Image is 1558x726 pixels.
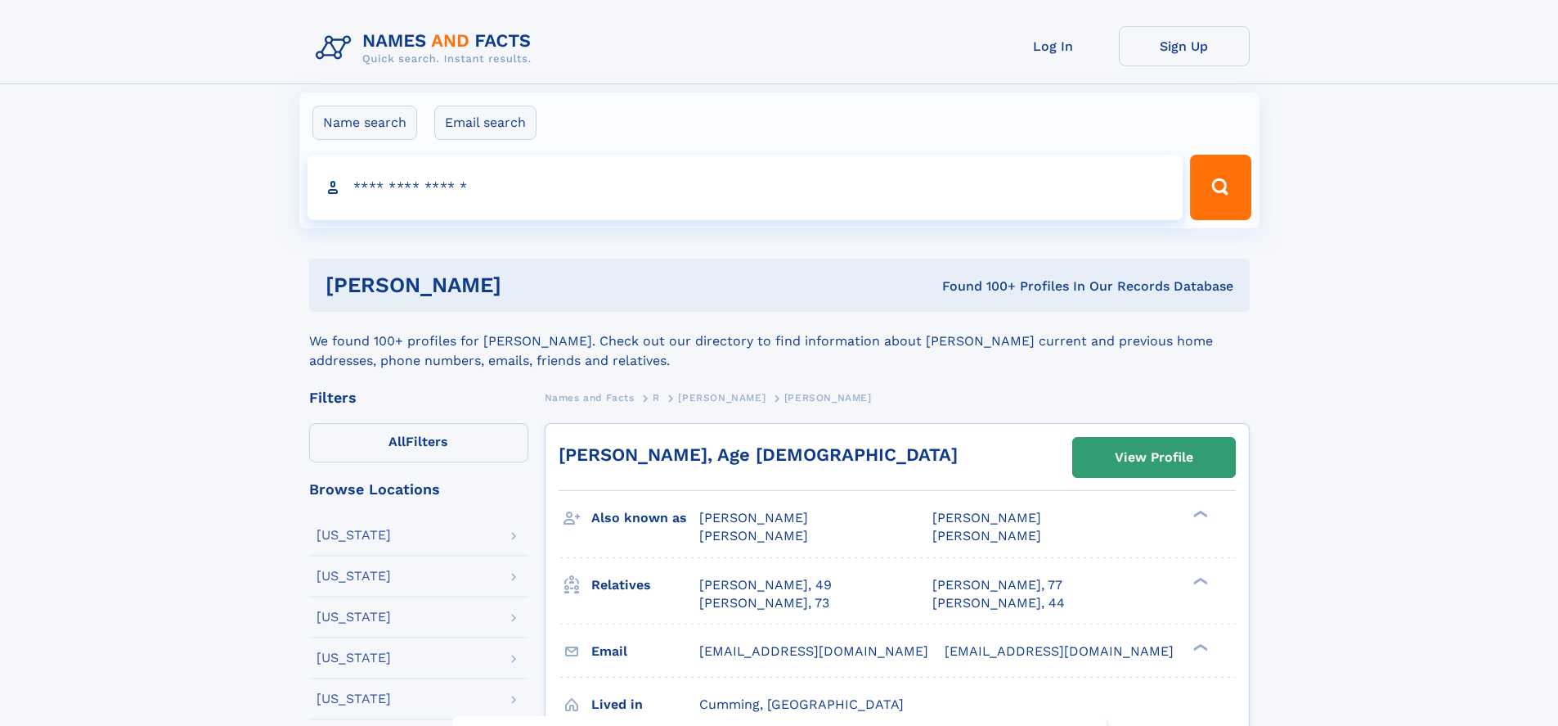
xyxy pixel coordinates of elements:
[1190,155,1250,220] button: Search Button
[591,638,699,665] h3: Email
[317,611,391,624] div: [US_STATE]
[699,697,904,712] span: Cumming, [GEOGRAPHIC_DATA]
[988,26,1119,66] a: Log In
[932,594,1065,612] a: [PERSON_NAME], 44
[653,392,660,404] span: R
[388,434,406,449] span: All
[317,692,391,706] div: [US_STATE]
[1073,438,1235,477] a: View Profile
[309,312,1250,371] div: We found 100+ profiles for [PERSON_NAME]. Check out our directory to find information about [PERS...
[309,390,528,405] div: Filters
[317,652,391,665] div: [US_STATE]
[309,482,528,497] div: Browse Locations
[317,570,391,583] div: [US_STATE]
[678,387,766,408] a: [PERSON_NAME]
[326,275,722,295] h1: [PERSON_NAME]
[434,106,537,140] label: Email search
[309,423,528,462] label: Filters
[678,392,766,404] span: [PERSON_NAME]
[945,643,1174,659] span: [EMAIL_ADDRESS][DOMAIN_NAME]
[1189,509,1209,520] div: ❯
[591,571,699,599] h3: Relatives
[699,510,808,525] span: [PERSON_NAME]
[308,155,1183,220] input: search input
[699,643,928,659] span: [EMAIL_ADDRESS][DOMAIN_NAME]
[312,106,417,140] label: Name search
[317,529,391,542] div: [US_STATE]
[721,277,1233,295] div: Found 100+ Profiles In Our Records Database
[699,528,808,543] span: [PERSON_NAME]
[699,576,832,594] a: [PERSON_NAME], 49
[932,576,1062,594] a: [PERSON_NAME], 77
[591,691,699,719] h3: Lived in
[309,26,545,70] img: Logo Names and Facts
[1189,575,1209,586] div: ❯
[932,528,1041,543] span: [PERSON_NAME]
[545,387,635,408] a: Names and Facts
[1115,439,1193,476] div: View Profile
[784,392,872,404] span: [PERSON_NAME]
[699,594,829,612] a: [PERSON_NAME], 73
[591,504,699,532] h3: Also known as
[559,444,958,465] a: [PERSON_NAME], Age [DEMOGRAPHIC_DATA]
[653,387,660,408] a: R
[1189,642,1209,652] div: ❯
[1119,26,1250,66] a: Sign Up
[932,510,1041,525] span: [PERSON_NAME]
